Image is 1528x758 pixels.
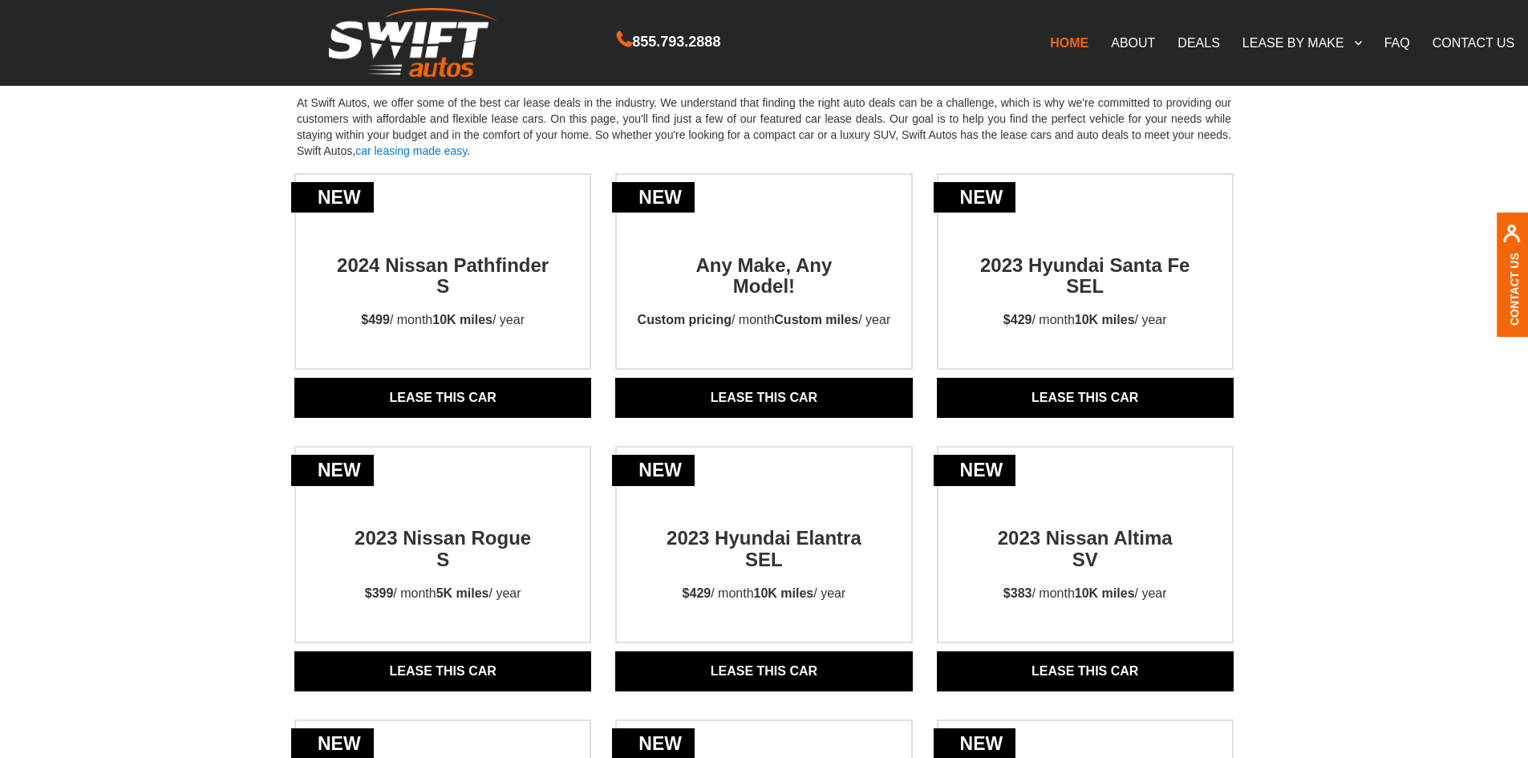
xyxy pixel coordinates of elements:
[617,35,720,49] a: 855.793.2888
[1039,26,1100,59] a: HOME
[296,499,590,618] a: new2023 Nissan RogueS$399/ month5K miles/ year
[632,30,720,54] span: 855.793.2888
[617,226,910,345] a: newAny Make, AnyModel!Custom pricing/ monthCustom miles/ year
[1100,26,1166,59] a: ABOUT
[296,226,590,345] a: new2024 Nissan Pathfinder S$499/ month10K miles/ year
[612,182,695,213] div: new
[615,378,912,418] a: Lease THIS CAR
[361,313,390,326] strong: $499
[282,80,1246,173] p: At Swift Autos, we offer some of the best car lease deals in the industry. We understand that fin...
[989,297,1181,344] p: / month / year
[291,455,374,486] div: new
[1166,26,1230,59] a: DEALS
[938,226,1232,345] a: new2023 Hyundai Santa Fe SEL$429/ month10K miles/ year
[938,499,1232,618] a: new2023 Nissan AltimaSV$383/ month10K miles/ year
[1003,313,1032,326] strong: $429
[774,313,858,326] strong: Custom miles
[330,226,556,298] h2: 2024 Nissan Pathfinder S
[989,570,1181,618] p: / month / year
[291,182,374,213] div: new
[615,651,912,691] a: Lease THIS CAR
[937,378,1234,418] a: Lease THIS CAR
[612,455,695,486] div: new
[365,586,394,600] strong: $399
[638,313,732,326] strong: Custom pricing
[972,499,1198,570] h2: 2023 Nissan Altima SV
[329,8,497,78] img: Swift Autos
[668,570,861,618] p: / month / year
[1075,313,1135,326] strong: 10K miles
[355,144,467,157] a: car leasing made easy
[651,226,877,298] h2: Any Make, Any Model!
[294,651,591,691] a: Lease THIS CAR
[934,455,1016,486] div: new
[436,586,489,600] strong: 5K miles
[623,297,906,344] p: / month / year
[1003,586,1032,600] strong: $383
[934,182,1016,213] div: new
[347,297,539,344] p: / month / year
[432,313,492,326] strong: 10K miles
[294,378,591,418] a: Lease THIS CAR
[651,499,877,570] h2: 2023 Hyundai Elantra SEL
[330,499,556,570] h2: 2023 Nissan Rogue S
[972,226,1198,298] h2: 2023 Hyundai Santa Fe SEL
[617,499,910,618] a: new2023 Hyundai Elantra SEL$429/ month10K miles/ year
[1373,26,1421,59] a: FAQ
[1075,586,1135,600] strong: 10K miles
[351,570,536,618] p: / month / year
[1421,26,1526,59] a: CONTACT US
[1502,224,1521,252] img: contact us, iconuser
[1508,252,1521,325] a: Contact Us
[1231,26,1373,59] a: LEASE BY MAKE
[937,651,1234,691] a: Lease THIS CAR
[683,586,711,600] strong: $429
[754,586,814,600] strong: 10K miles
